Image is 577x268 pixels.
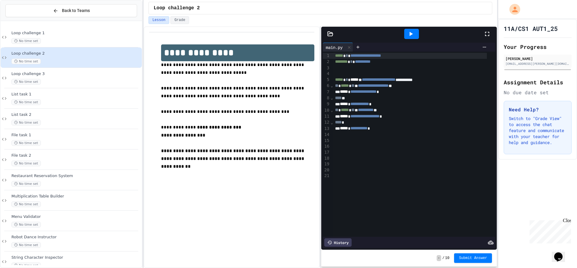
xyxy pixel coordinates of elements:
div: My Account [503,2,522,16]
iframe: chat widget [552,244,571,262]
div: History [324,238,352,247]
span: No time set [11,99,41,105]
button: Grade [170,16,189,24]
div: 21 [323,173,330,179]
div: main.py [323,43,353,52]
div: No due date set [504,89,572,96]
div: 11 [323,113,330,119]
span: File task 1 [11,133,141,138]
span: / [442,256,444,260]
div: 6 [323,83,330,89]
h2: Assignment Details [504,78,572,86]
div: 12 [323,119,330,125]
span: Menu Validator [11,214,141,219]
div: 16 [323,143,330,149]
span: 10 [445,256,449,260]
span: Fold line [330,95,333,100]
span: No time set [11,181,41,187]
span: No time set [11,59,41,64]
h1: 11A/CS1 AUT1_25 [504,24,558,33]
span: Restaurant Reservation System [11,173,141,179]
span: Back to Teams [62,8,90,14]
div: Chat with us now!Close [2,2,41,38]
span: No time set [11,79,41,85]
div: [PERSON_NAME] [505,56,570,61]
p: Switch to "Grade View" to access the chat feature and communicate with your teacher for help and ... [509,116,566,146]
span: No time set [11,242,41,248]
span: Multiplication Table Builder [11,194,141,199]
div: 9 [323,101,330,107]
div: 2 [323,59,330,65]
span: Loop challenge 1 [11,31,141,36]
div: main.py [323,44,346,50]
span: No time set [11,140,41,146]
div: 15 [323,138,330,144]
button: Back to Teams [5,4,137,17]
span: Loop challenge 3 [11,71,141,77]
span: Fold line [330,108,333,113]
span: - [437,255,441,261]
span: List task 2 [11,112,141,117]
h2: Your Progress [504,43,572,51]
div: 7 [323,89,330,95]
span: Loop challenge 2 [154,5,200,12]
div: 3 [323,65,330,71]
span: Fold line [330,83,333,88]
div: 20 [323,167,330,173]
div: 1 [323,53,330,59]
h3: Need Help? [509,106,566,113]
span: Loop challenge 2 [11,51,141,56]
button: Submit Answer [454,253,492,263]
div: 10 [323,107,330,113]
span: No time set [11,120,41,125]
div: 4 [323,71,330,77]
span: No time set [11,201,41,207]
span: Robot Dance Instructor [11,235,141,240]
div: 19 [323,161,330,167]
div: [EMAIL_ADDRESS][PERSON_NAME][DOMAIN_NAME] [505,62,570,66]
span: String Character Inspector [11,255,141,260]
span: Fold line [330,120,333,125]
div: 18 [323,155,330,161]
span: No time set [11,222,41,227]
div: 5 [323,77,330,83]
div: 14 [323,132,330,138]
span: Submit Answer [459,256,487,260]
button: Lesson [148,16,169,24]
div: 8 [323,95,330,101]
span: No time set [11,38,41,44]
span: No time set [11,161,41,166]
iframe: chat widget [527,218,571,243]
div: 17 [323,149,330,155]
div: 13 [323,126,330,132]
span: File task 2 [11,153,141,158]
span: List task 1 [11,92,141,97]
